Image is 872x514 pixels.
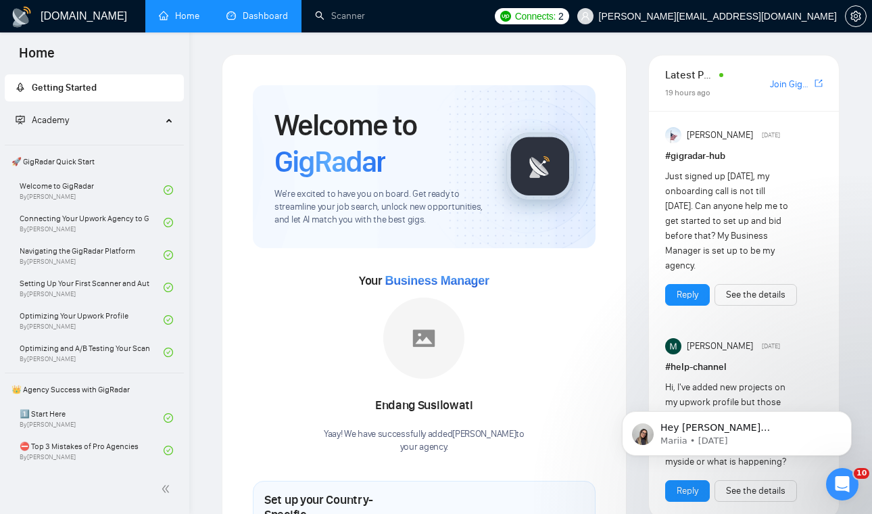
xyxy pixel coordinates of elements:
span: 2 [558,9,564,24]
span: setting [846,11,866,22]
a: searchScanner [315,10,365,22]
span: [PERSON_NAME] [687,339,753,354]
a: Connecting Your Upwork Agency to GigRadarBy[PERSON_NAME] [20,208,164,237]
a: export [815,77,823,90]
h1: # gigradar-hub [665,149,823,164]
div: Endang Susilowati [324,394,525,417]
button: setting [845,5,867,27]
a: homeHome [159,10,199,22]
span: user [581,11,590,21]
span: [PERSON_NAME] [687,128,753,143]
a: Reply [677,484,698,498]
span: check-circle [164,413,173,423]
button: See the details [714,284,797,306]
span: check-circle [164,348,173,357]
div: Yaay! We have successfully added [PERSON_NAME] to [324,428,525,454]
span: check-circle [164,218,173,227]
span: check-circle [164,250,173,260]
a: Join GigRadar Slack Community [770,77,812,92]
div: Hi, I've added new projects on my upwork profile but those aren't being loaded in gigradar, so I ... [665,380,792,469]
a: Reply [677,287,698,302]
span: We're excited to have you on board. Get ready to streamline your job search, unlock new opportuni... [274,188,485,227]
span: Academy [16,114,69,126]
span: fund-projection-screen [16,115,25,124]
span: 🚀 GigRadar Quick Start [6,148,183,175]
button: Reply [665,480,710,502]
iframe: Intercom live chat [826,468,858,500]
span: 👑 Agency Success with GigRadar [6,376,183,403]
span: [DATE] [762,340,780,352]
img: upwork-logo.png [500,11,511,22]
span: Academy [32,114,69,126]
a: ⛔ Top 3 Mistakes of Pro AgenciesBy[PERSON_NAME] [20,436,164,465]
a: dashboardDashboard [226,10,288,22]
span: 10 [854,468,869,479]
li: Getting Started [5,74,184,101]
span: check-circle [164,315,173,325]
a: Welcome to GigRadarBy[PERSON_NAME] [20,175,164,205]
a: See the details [726,484,785,498]
span: export [815,78,823,89]
a: 1️⃣ Start HereBy[PERSON_NAME] [20,403,164,433]
img: Anisuzzaman Khan [665,127,681,143]
span: rocket [16,83,25,92]
a: setting [845,11,867,22]
a: Optimizing Your Upwork ProfileBy[PERSON_NAME] [20,305,164,335]
span: Home [8,43,66,72]
span: check-circle [164,185,173,195]
h1: Welcome to [274,107,485,180]
span: Business Manager [385,274,489,287]
span: GigRadar [274,143,385,180]
a: Navigating the GigRadar PlatformBy[PERSON_NAME] [20,240,164,270]
p: your agency . [324,441,525,454]
img: Milan Stojanovic [665,338,681,354]
span: Latest Posts from the GigRadar Community [665,66,716,83]
h1: # help-channel [665,360,823,375]
span: double-left [161,482,174,496]
img: gigradar-logo.png [506,133,574,200]
a: See the details [726,287,785,302]
img: placeholder.png [383,298,464,379]
span: Connects: [515,9,556,24]
iframe: Intercom notifications message [602,383,872,477]
img: logo [11,6,32,28]
span: Getting Started [32,82,97,93]
span: check-circle [164,446,173,455]
span: check-circle [164,283,173,292]
span: Your [359,273,489,288]
button: See the details [714,480,797,502]
a: Optimizing and A/B Testing Your Scanner for Better ResultsBy[PERSON_NAME] [20,337,164,367]
button: Reply [665,284,710,306]
span: [DATE] [762,129,780,141]
a: Setting Up Your First Scanner and Auto-BidderBy[PERSON_NAME] [20,273,164,302]
div: Just signed up [DATE], my onboarding call is not till [DATE]. Can anyone help me to get started t... [665,169,792,273]
span: 19 hours ago [665,88,710,97]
